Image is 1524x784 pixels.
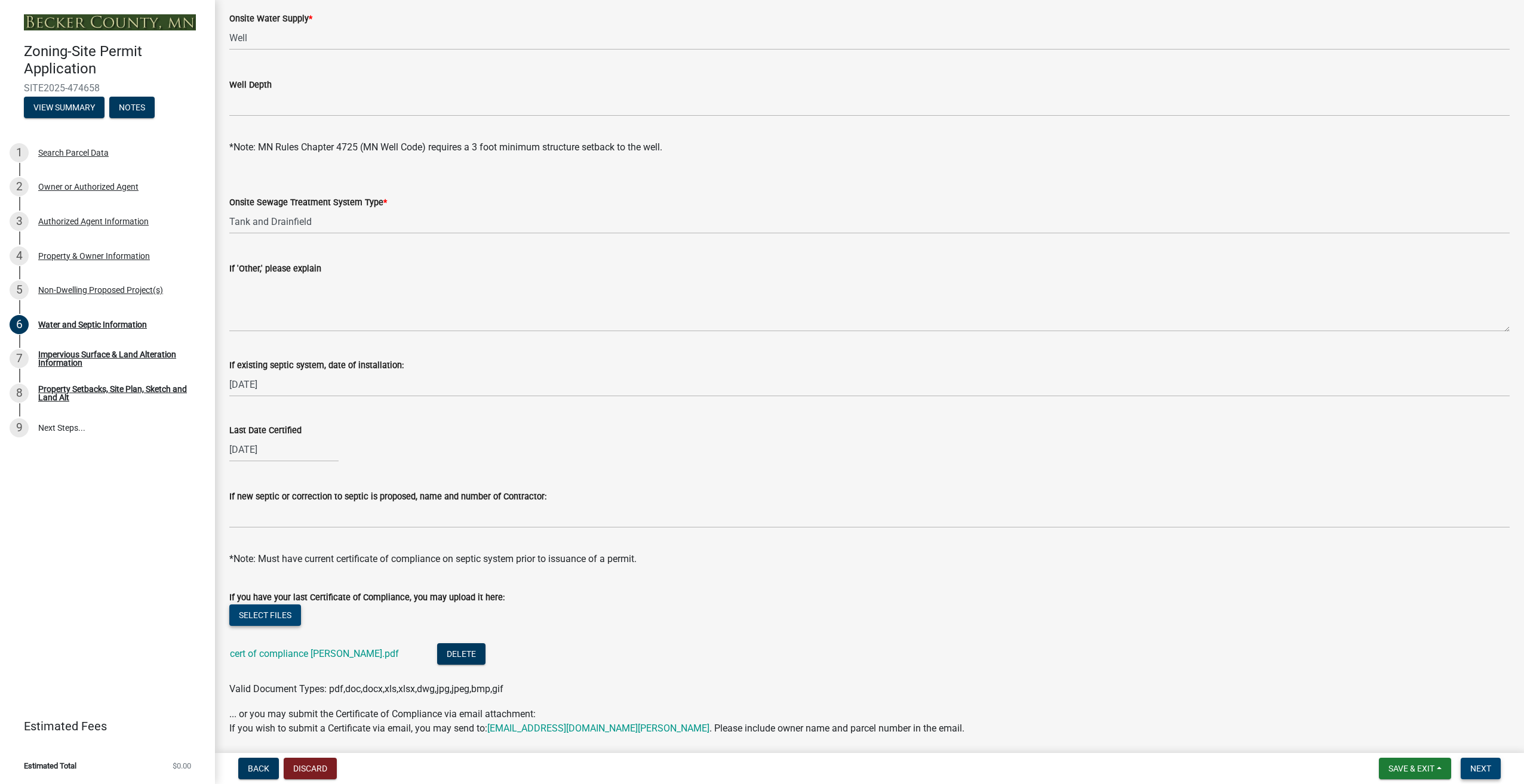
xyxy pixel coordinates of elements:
div: Property Setbacks, Site Plan, Sketch and Land Alt [38,385,196,402]
div: Non-Dwelling Proposed Project(s) [38,286,163,294]
a: Estimated Fees [10,714,196,738]
div: Authorized Agent Information [38,217,149,226]
label: Well Depth [229,81,272,89]
label: Onsite Sewage Treatment System Type [229,199,387,207]
a: [EMAIL_ADDRESS][DOMAIN_NAME][PERSON_NAME] [487,723,709,734]
div: *Note: MN Rules Chapter 4725 (MN Well Code) requires a 3 foot minimum structure setback to the well. [229,140,1510,155]
button: Discard [284,758,337,779]
label: If new septic or correction to septic is proposed, name and number of Contractor: [229,493,546,501]
div: Search Parcel Data [38,149,109,157]
button: Notes [109,97,155,118]
div: 3 [10,212,29,231]
span: Next [1470,764,1491,773]
div: ... or you may submit the Certificate of Compliance via email attachment: [229,707,1510,736]
button: Select files [229,604,301,626]
div: Water and Septic Information [38,320,147,329]
a: cert of compliance [PERSON_NAME].pdf [230,648,399,659]
label: If existing septic system, date of installation: [229,362,404,370]
wm-modal-confirm: Delete Document [437,649,486,660]
label: If 'Other,' please explain [229,265,321,273]
button: Delete [437,643,486,665]
input: mm/dd/yyyy [229,437,339,462]
div: 2 [10,177,29,196]
div: Owner or Authorized Agent [38,183,139,191]
div: Impervious Surface & Land Alteration Information [38,350,196,367]
div: *Note: Must have current certificate of compliance on septic system prior to issuance of a permit. [229,552,1510,566]
span: Valid Document Types: pdf,doc,docx,xls,xlsx,dwg,jpg,jpeg,bmp,gif [229,683,503,695]
h4: Zoning-Site Permit Application [24,43,205,78]
span: Estimated Total [24,762,76,770]
label: Last Date Certified [229,427,302,435]
span: Back [248,764,269,773]
wm-modal-confirm: Summary [24,103,105,113]
label: Onsite Water Supply [229,15,312,23]
button: View Summary [24,97,105,118]
button: Save & Exit [1379,758,1451,779]
div: Property & Owner Information [38,252,150,260]
span: If you wish to submit a Certificate via email, you may send to: . Please include owner name and p... [229,723,964,734]
div: 4 [10,246,29,266]
wm-modal-confirm: Notes [109,103,155,113]
span: SITE2025-474658 [24,82,191,94]
button: Back [238,758,279,779]
div: 8 [10,384,29,403]
label: If you have your last Certificate of Compliance, you may upload it here: [229,594,505,602]
img: Becker County, Minnesota [24,14,196,30]
div: 6 [10,315,29,334]
span: Save & Exit [1388,764,1434,773]
div: 9 [10,418,29,437]
div: 1 [10,143,29,162]
span: $0.00 [173,762,191,770]
div: 5 [10,280,29,300]
button: Next [1461,758,1501,779]
div: 7 [10,349,29,368]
